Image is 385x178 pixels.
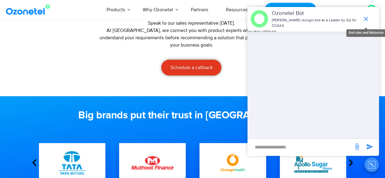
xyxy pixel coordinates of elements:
button: Close chat [364,157,379,172]
p: At [GEOGRAPHIC_DATA], we connect you with product experts who will deeply understand your require... [96,27,287,49]
span: send message [364,141,376,153]
div: Speak to our sales representative [DATE]. [96,19,287,27]
span: end chat or minimize [360,13,372,25]
span: send message [351,141,363,153]
a: Request a Demo [264,3,317,17]
h2: Big brands put their trust in [GEOGRAPHIC_DATA] [30,110,355,122]
p: Ozonetel Bot [272,9,359,18]
span: Schedule a callback [170,65,212,70]
div: new-msg-input [250,142,350,153]
img: Muthoot-Finance-Logo-PNG [131,156,173,169]
img: Orange Healthcare [212,152,254,174]
img: header [250,10,268,28]
p: [PERSON_NAME] recognized as a Leader by G2 for CCAAS [272,18,359,29]
a: Schedule a callback [161,60,221,75]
